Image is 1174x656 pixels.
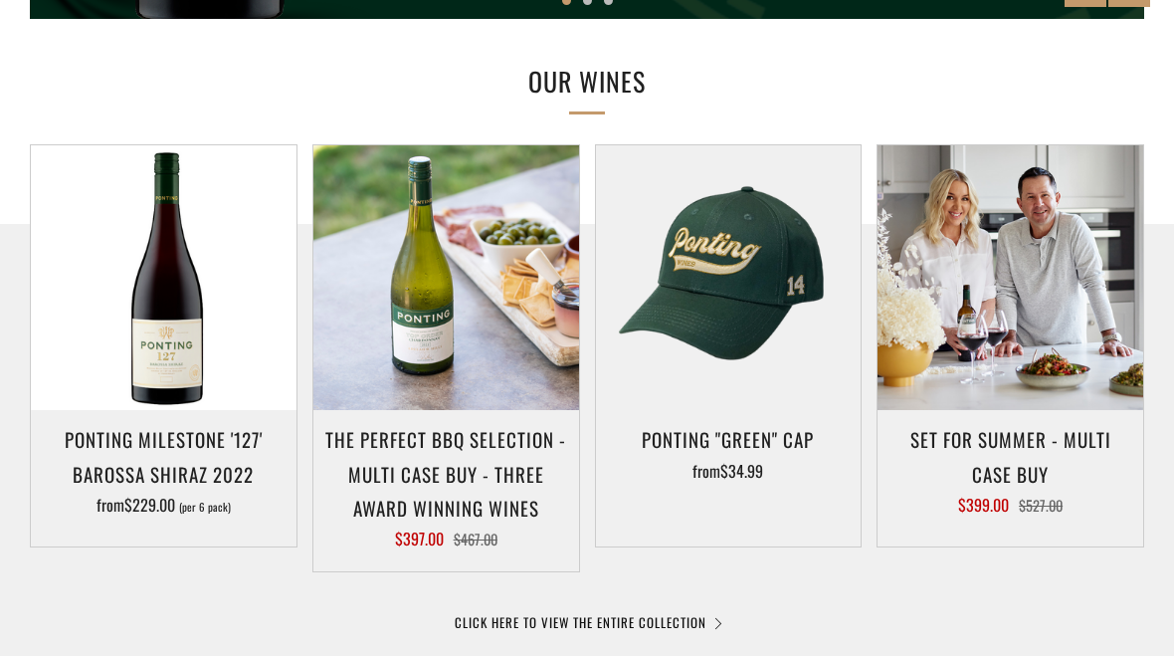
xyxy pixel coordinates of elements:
[395,527,444,550] span: $397.00
[97,493,231,517] span: from
[1019,495,1063,516] span: $527.00
[124,493,175,517] span: $229.00
[455,612,719,632] a: CLICK HERE TO VIEW THE ENTIRE COLLECTION
[313,422,579,547] a: The perfect BBQ selection - MULTI CASE BUY - Three award winning wines $397.00 $467.00
[259,61,915,103] h2: OUR WINES
[596,422,862,522] a: Ponting "Green" Cap from$34.99
[179,502,231,513] span: (per 6 pack)
[692,459,763,483] span: from
[606,422,852,456] h3: Ponting "Green" Cap
[878,422,1143,522] a: Set For Summer - Multi Case Buy $399.00 $527.00
[454,529,497,549] span: $467.00
[323,422,569,525] h3: The perfect BBQ selection - MULTI CASE BUY - Three award winning wines
[41,422,287,490] h3: Ponting Milestone '127' Barossa Shiraz 2022
[958,493,1009,517] span: $399.00
[31,422,296,522] a: Ponting Milestone '127' Barossa Shiraz 2022 from$229.00 (per 6 pack)
[887,422,1133,490] h3: Set For Summer - Multi Case Buy
[720,459,763,483] span: $34.99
